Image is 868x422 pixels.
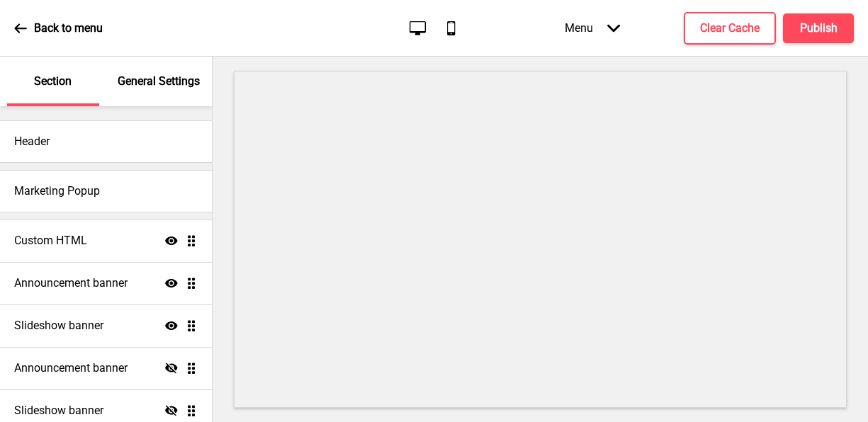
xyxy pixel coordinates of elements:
[14,134,50,149] h4: Header
[14,275,128,291] h4: Announcement banner
[34,74,72,89] p: Section
[551,7,634,49] div: Menu
[34,21,103,36] p: Back to menu
[800,21,838,36] h4: Publish
[14,9,103,47] a: Back to menu
[14,318,103,333] h4: Slideshow banner
[14,360,128,376] h4: Announcement banner
[14,403,103,418] h4: Slideshow banner
[118,74,200,89] p: General Settings
[700,21,760,36] h4: Clear Cache
[14,183,100,199] h4: Marketing Popup
[783,13,854,43] button: Publish
[14,233,87,249] h4: Custom HTML
[684,12,776,45] button: Clear Cache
